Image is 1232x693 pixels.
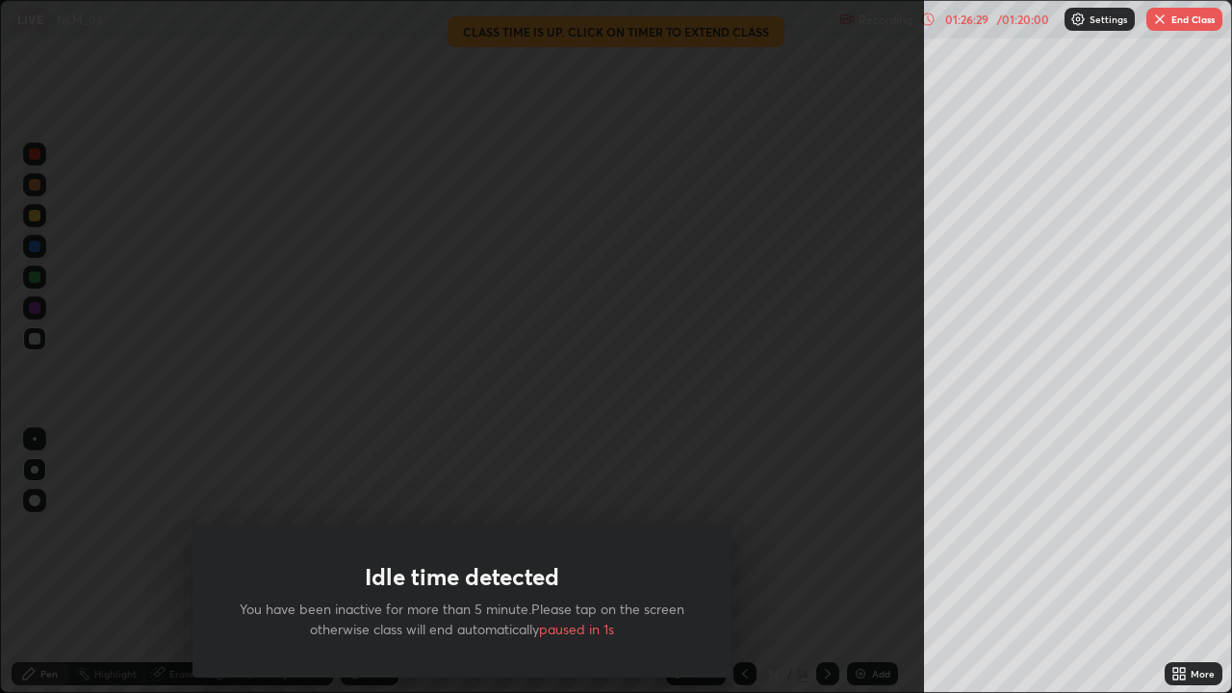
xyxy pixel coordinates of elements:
div: More [1191,669,1215,679]
h1: Idle time detected [365,563,559,591]
div: / 01:20:00 [993,13,1053,25]
img: class-settings-icons [1070,12,1086,27]
button: End Class [1146,8,1222,31]
div: 01:26:29 [939,13,993,25]
p: Settings [1090,14,1127,24]
span: paused in 1s [539,620,614,638]
img: end-class-cross [1152,12,1168,27]
p: You have been inactive for more than 5 minute.Please tap on the screen otherwise class will end a... [239,599,685,639]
